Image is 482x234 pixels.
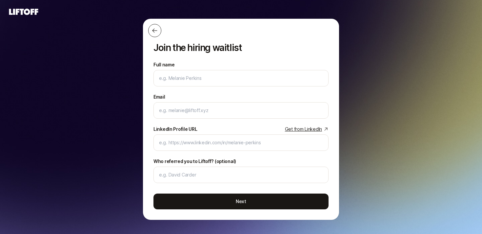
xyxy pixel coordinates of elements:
[159,74,323,82] input: e.g. Melanie Perkins
[153,125,197,133] div: LinkedIn Profile URL
[153,61,174,69] label: Full name
[159,171,323,179] input: e.g. David Carder
[159,106,323,114] input: e.g. melanie@liftoff.xyz
[285,125,329,133] a: Get from LinkedIn
[159,139,323,147] input: e.g. https://www.linkedin.com/in/melanie-perkins
[153,42,329,53] p: Join the hiring waitlist
[153,157,236,165] label: Who referred you to Liftoff? (optional)
[153,93,165,101] label: Email
[153,194,329,209] button: Next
